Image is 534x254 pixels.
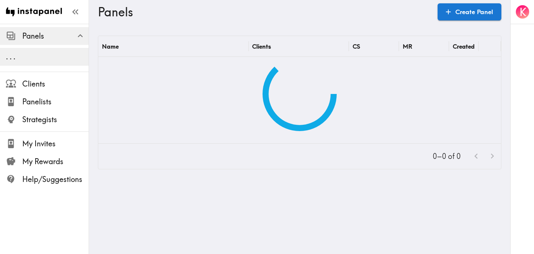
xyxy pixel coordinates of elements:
div: Created [453,43,475,50]
div: Name [102,43,119,50]
span: Panels [22,31,89,41]
span: Help/Suggestions [22,174,89,185]
span: Clients [22,79,89,89]
a: Create Panel [438,3,501,20]
span: . [13,52,16,61]
span: . [6,52,8,61]
h3: Panels [98,5,432,19]
p: 0–0 of 0 [433,151,461,162]
span: . [10,52,12,61]
span: Strategists [22,114,89,125]
span: My Invites [22,139,89,149]
div: Clients [252,43,271,50]
span: K [520,6,526,19]
div: MR [403,43,412,50]
span: Panelists [22,97,89,107]
span: My Rewards [22,156,89,167]
button: K [515,4,530,19]
div: CS [353,43,360,50]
